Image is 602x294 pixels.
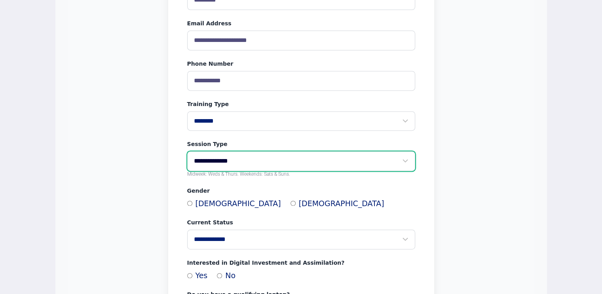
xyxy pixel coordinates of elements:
[291,201,296,206] input: [DEMOGRAPHIC_DATA]
[187,259,415,267] label: Interested in Digital Investment and Assimilation?
[217,273,222,278] input: No
[187,201,192,206] input: [DEMOGRAPHIC_DATA]
[187,273,192,278] input: Yes
[187,19,415,27] label: Email Address
[187,140,415,148] label: Session Type
[187,171,415,177] p: Midweek: Weds & Thurs. Weekends: Sats & Suns.
[196,270,208,281] span: Yes
[187,218,415,226] label: Current Status
[187,60,415,68] label: Phone Number
[196,198,281,209] span: [DEMOGRAPHIC_DATA]
[187,100,415,108] label: Training Type
[225,270,235,281] span: No
[299,198,384,209] span: [DEMOGRAPHIC_DATA]
[187,187,415,195] label: Gender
